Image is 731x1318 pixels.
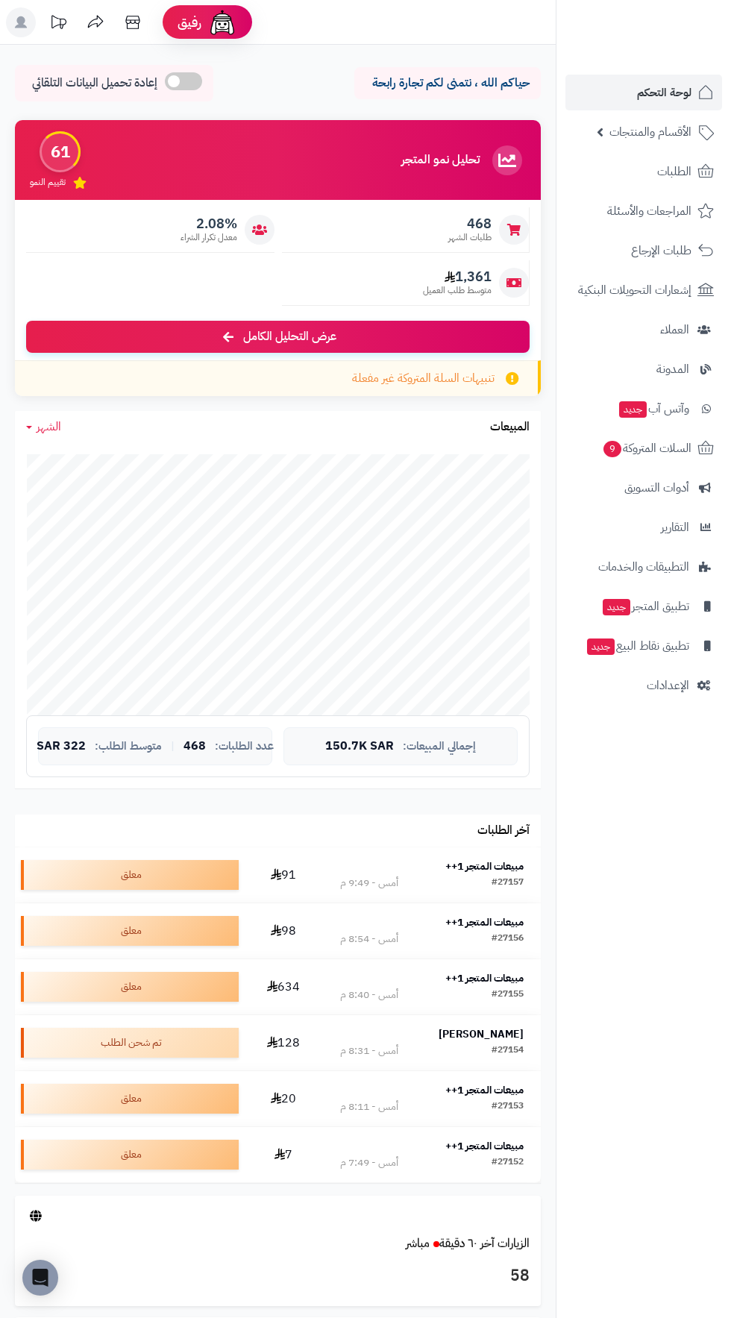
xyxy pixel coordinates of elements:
[365,75,530,92] p: حياكم الله ، نتمنى لكم تجارة رابحة
[181,231,237,244] span: معدل تكرار الشراء
[207,7,237,37] img: ai-face.png
[423,284,492,297] span: متوسط طلب العميل
[32,75,157,92] span: إعادة تحميل البيانات التلقائي
[565,470,722,506] a: أدوات التسويق
[445,1138,524,1154] strong: مبيعات المتجر 1++
[565,628,722,664] a: تطبيق نقاط البيعجديد
[598,556,689,577] span: التطبيقات والخدمات
[171,741,175,752] span: |
[401,154,480,167] h3: تحليل نمو المتجر
[492,1155,524,1170] div: #27152
[490,421,530,434] h3: المبيعات
[445,970,524,986] strong: مبيعات المتجر 1++
[448,231,492,244] span: طلبات الشهر
[657,161,691,182] span: الطلبات
[340,988,398,1002] div: أمس - 8:40 م
[325,740,394,753] span: 150.7K SAR
[637,82,691,103] span: لوحة التحكم
[406,1234,530,1252] a: الزيارات آخر ٦٠ دقيقةمباشر
[30,176,66,189] span: تقييم النمو
[565,668,722,703] a: الإعدادات
[26,321,530,353] a: عرض التحليل الكامل
[245,903,323,958] td: 98
[245,1071,323,1126] td: 20
[445,859,524,874] strong: مبيعات المتجر 1++
[586,636,689,656] span: تطبيق نقاط البيع
[245,847,323,903] td: 91
[603,441,621,457] span: 9
[661,517,689,538] span: التقارير
[602,438,691,459] span: السلات المتروكة
[565,589,722,624] a: تطبيق المتجرجديد
[406,1234,430,1252] small: مباشر
[565,430,722,466] a: السلات المتروكة9
[22,1260,58,1296] div: Open Intercom Messenger
[565,391,722,427] a: وآتس آبجديد
[37,418,61,436] span: الشهر
[601,596,689,617] span: تطبيق المتجر
[352,370,495,387] span: تنبيهات السلة المتروكة غير مفعلة
[340,1155,398,1170] div: أمس - 7:49 م
[492,1044,524,1058] div: #27154
[21,1084,239,1114] div: معلق
[26,1264,530,1289] h3: 58
[565,312,722,348] a: العملاء
[245,959,323,1014] td: 634
[181,216,237,232] span: 2.08%
[21,916,239,946] div: معلق
[340,1099,398,1114] div: أمس - 8:11 م
[423,269,492,285] span: 1,361
[565,75,722,110] a: لوحة التحكم
[95,740,162,753] span: متوسط الطلب:
[587,638,615,655] span: جديد
[565,154,722,189] a: الطلبات
[37,740,86,753] span: 322 SAR
[340,932,398,947] div: أمس - 8:54 م
[660,319,689,340] span: العملاء
[40,7,77,41] a: تحديثات المنصة
[607,201,691,222] span: المراجعات والأسئلة
[445,914,524,930] strong: مبيعات المتجر 1++
[647,675,689,696] span: الإعدادات
[578,280,691,301] span: إشعارات التحويلات البنكية
[565,193,722,229] a: المراجعات والأسئلة
[624,477,689,498] span: أدوات التسويق
[21,1028,239,1058] div: تم شحن الطلب
[445,1082,524,1098] strong: مبيعات المتجر 1++
[245,1015,323,1070] td: 128
[448,216,492,232] span: 468
[403,740,476,753] span: إجمالي المبيعات:
[21,972,239,1002] div: معلق
[565,233,722,269] a: طلبات الإرجاع
[245,1127,323,1182] td: 7
[492,988,524,1002] div: #27155
[492,876,524,891] div: #27157
[618,398,689,419] span: وآتس آب
[609,122,691,142] span: الأقسام والمنتجات
[215,740,274,753] span: عدد الطلبات:
[631,240,691,261] span: طلبات الإرجاع
[565,509,722,545] a: التقارير
[21,860,239,890] div: معلق
[565,272,722,308] a: إشعارات التحويلات البنكية
[178,13,201,31] span: رفيق
[477,824,530,838] h3: آخر الطلبات
[565,549,722,585] a: التطبيقات والخدمات
[619,401,647,418] span: جديد
[183,740,206,753] span: 468
[565,351,722,387] a: المدونة
[656,359,689,380] span: المدونة
[21,1140,239,1170] div: معلق
[492,1099,524,1114] div: #27153
[439,1026,524,1042] strong: [PERSON_NAME]
[340,876,398,891] div: أمس - 9:49 م
[603,599,630,615] span: جديد
[243,328,336,345] span: عرض التحليل الكامل
[340,1044,398,1058] div: أمس - 8:31 م
[492,932,524,947] div: #27156
[26,418,61,436] a: الشهر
